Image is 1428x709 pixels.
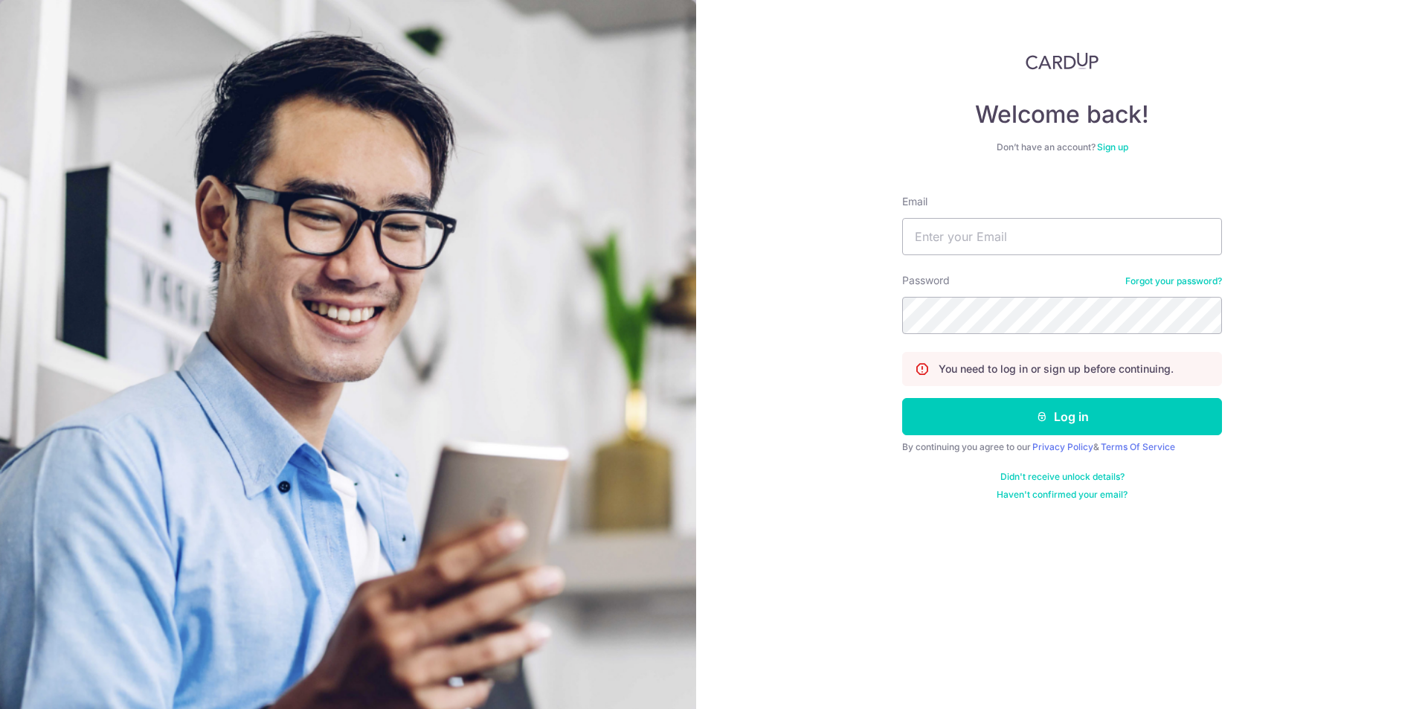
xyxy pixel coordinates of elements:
label: Password [902,273,950,288]
h4: Welcome back! [902,100,1222,129]
input: Enter your Email [902,218,1222,255]
a: Haven't confirmed your email? [997,489,1128,501]
img: CardUp Logo [1026,52,1099,70]
a: Forgot your password? [1125,275,1222,287]
a: Privacy Policy [1032,441,1093,452]
a: Sign up [1097,141,1128,153]
button: Log in [902,398,1222,435]
label: Email [902,194,927,209]
div: By continuing you agree to our & [902,441,1222,453]
p: You need to log in or sign up before continuing. [939,362,1174,376]
div: Don’t have an account? [902,141,1222,153]
a: Terms Of Service [1101,441,1175,452]
a: Didn't receive unlock details? [1000,471,1125,483]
